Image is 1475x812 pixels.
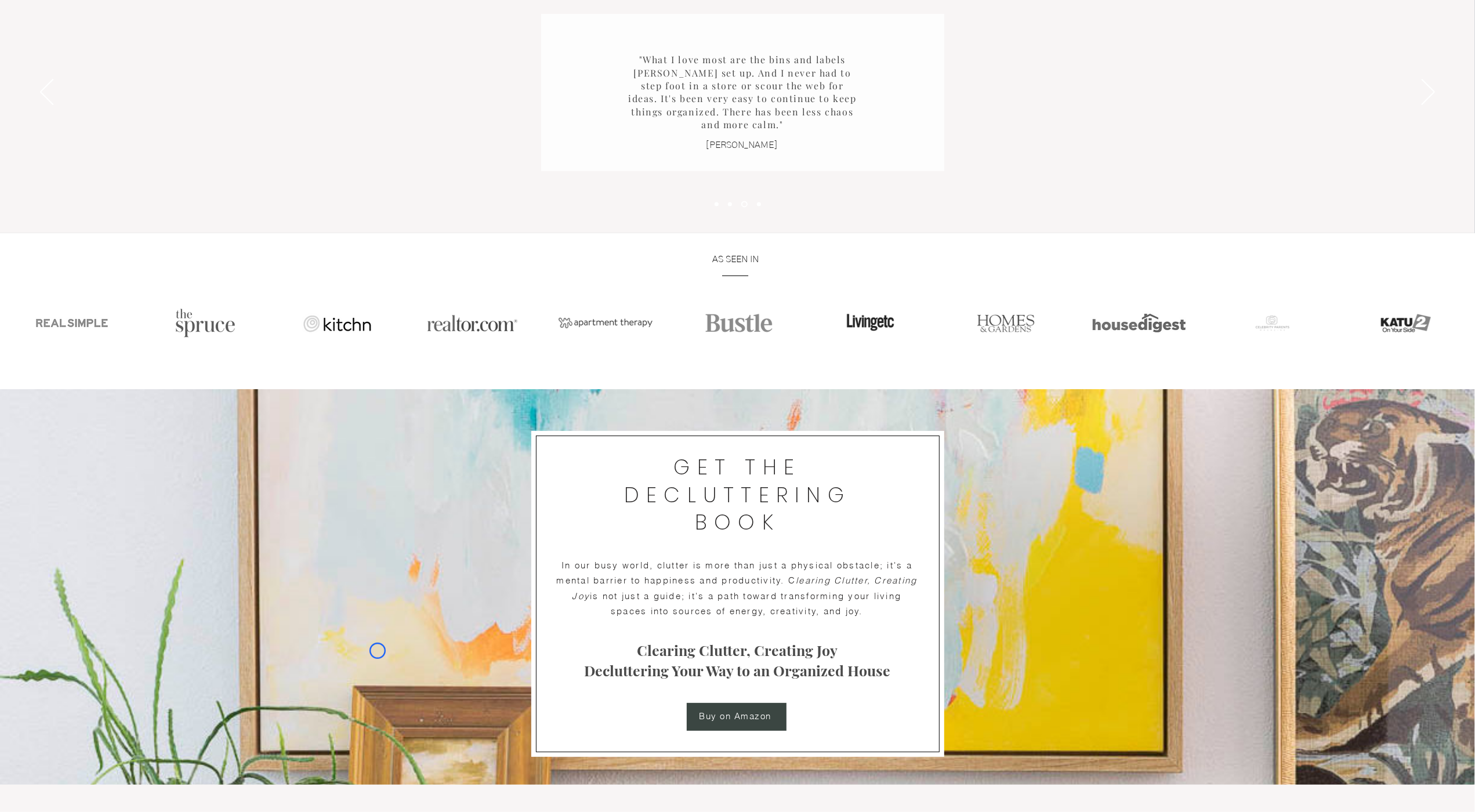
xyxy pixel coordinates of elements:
button: play backward [20,297,49,349]
a: Copy of Section1SlideShowItem3MediaImage1RuleNoFaceImage [757,202,761,206]
span: "What I love most are the bins and labels [PERSON_NAME] set up. And I never had to step foot in a... [628,53,857,130]
span: learing Clutter, Creating Joy [572,575,918,601]
div: Slider gallery [20,297,1455,349]
nav: Slides [710,201,766,208]
a: Section1SlideShowItem1MediaImage1RuleNoFaceImage [715,202,719,206]
span: In our busy world, clutter is more than just a physical obstacle; it's a mental barrier to happin... [557,560,918,617]
span: AS SEEN IN [712,255,759,264]
button: play forward [1426,297,1455,349]
span: GET THE DECLUTTERING BOOK [624,452,851,537]
a: Buy on Amazon [687,703,787,731]
a: Section1SlideShowItem3MediaImage1RuleNoFaceImage [741,201,748,208]
button: Previous [40,79,53,107]
span: [PERSON_NAME] [706,140,778,150]
span: Buy on Amazon [699,711,771,722]
span: Clearing Clutter, Creating Joy Decluttering Your Way to an Organized House [585,641,891,680]
button: Next [1422,79,1435,107]
span: ——— [723,271,749,281]
a: Section1SlideShowItem2MediaImage1RuleNoFaceImage [728,202,732,206]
